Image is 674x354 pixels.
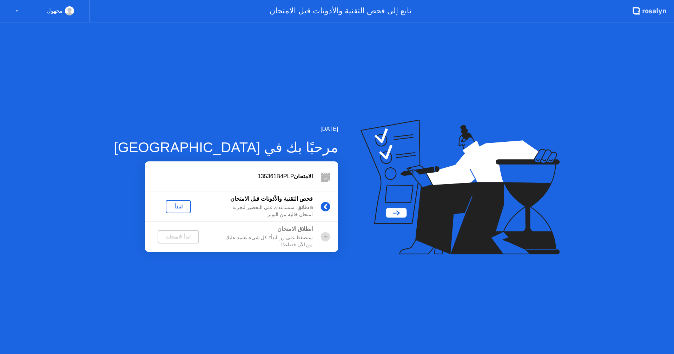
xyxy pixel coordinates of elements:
[160,234,196,240] div: ابدأ الامتحان
[158,230,199,243] button: ابدأ الامتحان
[212,204,313,219] div: : سنساعدك على التحضير لتجربة امتحان خالية من التوتر
[15,6,19,15] div: ▼
[230,196,313,202] b: فحص التقنية والأذونات قبل الامتحان
[145,172,313,181] div: 135361B4PLP
[114,137,338,158] div: مرحبًا بك في [GEOGRAPHIC_DATA]
[166,200,191,213] button: لنبدأ
[168,204,188,209] div: لنبدأ
[297,205,313,210] b: 5 دقائق
[47,6,63,15] div: مجهول
[212,234,313,249] div: ستضغط على زر 'ابدأ'! كل شيء يعتمد عليك من الآن فصاعدًا
[277,226,313,232] b: انطلاق الامتحان
[114,125,338,133] div: [DATE]
[294,173,313,179] b: الامتحان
